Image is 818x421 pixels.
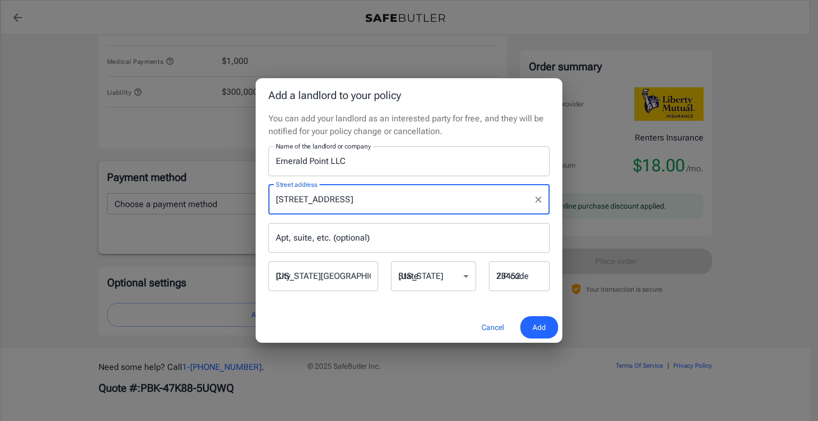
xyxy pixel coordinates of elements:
button: Clear [531,192,546,207]
p: You can add your landlord as an interested party for free, and they will be notified for your pol... [268,112,550,138]
span: Add [533,321,546,334]
h2: Add a landlord to your policy [256,78,562,112]
button: Cancel [469,316,516,339]
label: Street address [276,180,317,189]
label: Name of the landlord or company [276,142,371,151]
button: Add [520,316,558,339]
